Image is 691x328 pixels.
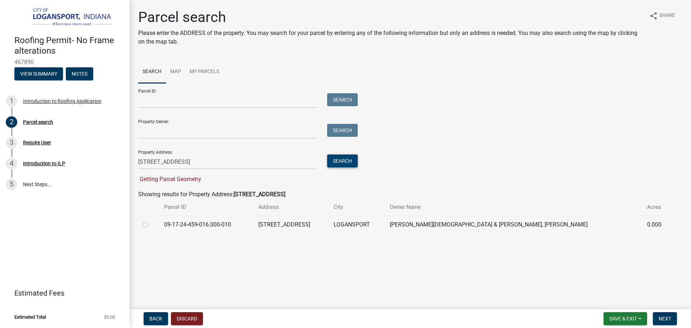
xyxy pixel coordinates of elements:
div: 1 [6,95,17,107]
th: Acres [643,199,672,216]
div: Require User [23,140,51,145]
wm-modal-confirm: Notes [66,72,93,77]
span: Back [149,316,162,322]
div: Showing results for Property Address: [138,190,682,199]
button: Search [327,154,358,167]
div: Introduction to Roofing Application [23,99,101,104]
button: Save & Exit [604,312,647,325]
th: Address [254,199,329,216]
td: LOGANSPORT [329,216,385,233]
wm-modal-confirm: Summary [14,72,63,77]
div: Introduction to ILP [23,161,65,166]
button: View Summary [14,67,63,80]
td: [STREET_ADDRESS] [254,216,329,233]
td: [PERSON_NAME][DEMOGRAPHIC_DATA] & [PERSON_NAME], [PERSON_NAME] [385,216,643,233]
button: Search [327,124,358,137]
a: Estimated Fees [6,286,118,300]
button: Discard [171,312,203,325]
span: Getting Parcel Geometry [138,176,201,183]
button: Next [653,312,677,325]
th: City [329,199,385,216]
i: share [649,12,658,20]
p: Please enter the ADDRESS of the property. You may search for your parcel by entering any of the f... [138,29,643,46]
span: $0.00 [104,315,115,319]
td: 0.000 [643,216,672,233]
div: 5 [6,179,17,190]
h1: Parcel search [138,9,643,26]
span: Estimated Total [14,315,46,319]
a: Search [138,60,166,84]
img: City of Logansport, Indiana [14,8,118,28]
td: 09-17-24-459-016.000-010 [160,216,254,233]
span: Share [659,12,675,20]
button: Back [144,312,168,325]
div: 4 [6,158,17,169]
a: My Parcels [185,60,223,84]
div: 3 [6,137,17,148]
button: Search [327,93,358,106]
span: Save & Exit [609,316,637,322]
a: Map [166,60,185,84]
div: 2 [6,116,17,128]
div: Parcel search [23,120,53,125]
span: Next [659,316,671,322]
strong: [STREET_ADDRESS] [234,191,285,198]
th: Owner Name [385,199,643,216]
button: shareShare [643,9,681,23]
button: Notes [66,67,93,80]
span: 467890 [14,59,115,66]
th: Parcel ID [160,199,254,216]
h4: Roofing Permit- No Frame alterations [14,35,124,56]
